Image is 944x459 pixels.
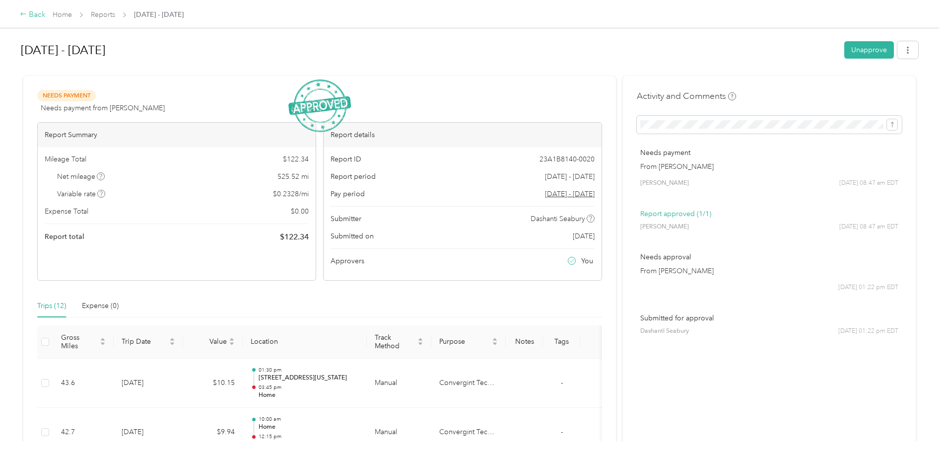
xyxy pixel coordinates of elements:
th: Gross Miles [53,325,114,359]
span: Gross Miles [61,333,98,350]
div: Report Summary [38,123,316,147]
td: $10.15 [183,359,243,408]
span: caret-up [417,336,423,342]
span: caret-down [100,341,106,347]
span: Approvers [331,256,364,266]
span: [DATE] - [DATE] [545,171,595,182]
span: $ 122.34 [283,154,309,164]
p: 01:30 pm [259,367,359,374]
span: Go to pay period [545,189,595,199]
span: caret-down [492,341,498,347]
span: Report total [45,231,84,242]
p: Home [259,391,359,400]
span: Pay period [331,189,365,199]
span: Expense Total [45,206,88,217]
span: caret-up [229,336,235,342]
button: Unapprove [844,41,894,59]
td: Manual [367,359,431,408]
span: Needs payment from [PERSON_NAME] [41,103,165,113]
span: caret-up [169,336,175,342]
span: [PERSON_NAME] [640,223,689,231]
td: $9.94 [183,408,243,458]
th: Notes [506,325,543,359]
span: [DATE] - [DATE] [134,9,184,20]
p: [STREET_ADDRESS][US_STATE] [259,374,359,382]
th: Location [243,325,367,359]
span: $ 0.2328 / mi [273,189,309,199]
span: caret-up [492,336,498,342]
p: Needs approval [640,252,898,262]
span: $ 122.34 [280,231,309,243]
h4: Activity and Comments [637,90,736,102]
th: Track Method [367,325,431,359]
th: Tags [543,325,580,359]
img: ApprovedStamp [288,79,351,133]
span: Submitted on [331,231,374,241]
span: Submitter [331,214,361,224]
span: Track Method [375,333,415,350]
span: [DATE] 08:47 am EDT [839,179,898,188]
p: From [PERSON_NAME] [640,161,898,172]
span: Dashanti Seabury [531,214,585,224]
p: Submitted for approval [640,313,898,323]
span: [PERSON_NAME] [640,179,689,188]
span: caret-down [229,341,235,347]
span: Trip Date [122,337,167,346]
span: Net mileage [57,171,105,182]
span: caret-up [100,336,106,342]
p: 03:45 pm [259,384,359,391]
td: Manual [367,408,431,458]
span: - [561,428,563,436]
p: Report approved (1/1) [640,209,898,219]
span: Variable rate [57,189,106,199]
td: Convergint Technologies [431,359,506,408]
span: You [581,256,593,266]
span: caret-down [169,341,175,347]
a: Reports [91,10,115,19]
h1: Aug 1 - 31, 2025 [21,38,837,62]
p: Home [259,423,359,432]
span: $ 0.00 [291,206,309,217]
span: - [561,379,563,387]
span: Mileage Total [45,154,86,164]
span: Needs Payment [37,90,96,101]
span: Purpose [439,337,490,346]
td: Convergint Technologies [431,408,506,458]
th: Trip Date [114,325,183,359]
span: 525.52 mi [277,171,309,182]
span: [DATE] [573,231,595,241]
span: caret-down [417,341,423,347]
span: [DATE] 08:47 am EDT [839,223,898,231]
iframe: Everlance-gr Chat Button Frame [888,403,944,459]
span: [DATE] 01:22 pm EDT [838,283,898,292]
span: Dashanti Seabury [640,327,689,336]
p: 10:00 am [259,416,359,423]
td: 42.7 [53,408,114,458]
th: Value [183,325,243,359]
p: From [PERSON_NAME] [640,266,898,276]
span: Report ID [331,154,361,164]
span: 23A1B8140-0020 [539,154,595,164]
span: Value [191,337,227,346]
p: Needs payment [640,148,898,158]
div: Expense (0) [82,301,119,311]
span: [DATE] 01:22 pm EDT [838,327,898,336]
span: Report period [331,171,376,182]
p: 12:15 pm [259,433,359,440]
a: Home [53,10,72,19]
td: [DATE] [114,408,183,458]
div: Trips (12) [37,301,66,311]
th: Purpose [431,325,506,359]
td: [DATE] [114,359,183,408]
td: 43.6 [53,359,114,408]
p: [STREET_ADDRESS][US_STATE] [259,440,359,449]
div: Back [20,9,46,21]
div: Report details [324,123,602,147]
